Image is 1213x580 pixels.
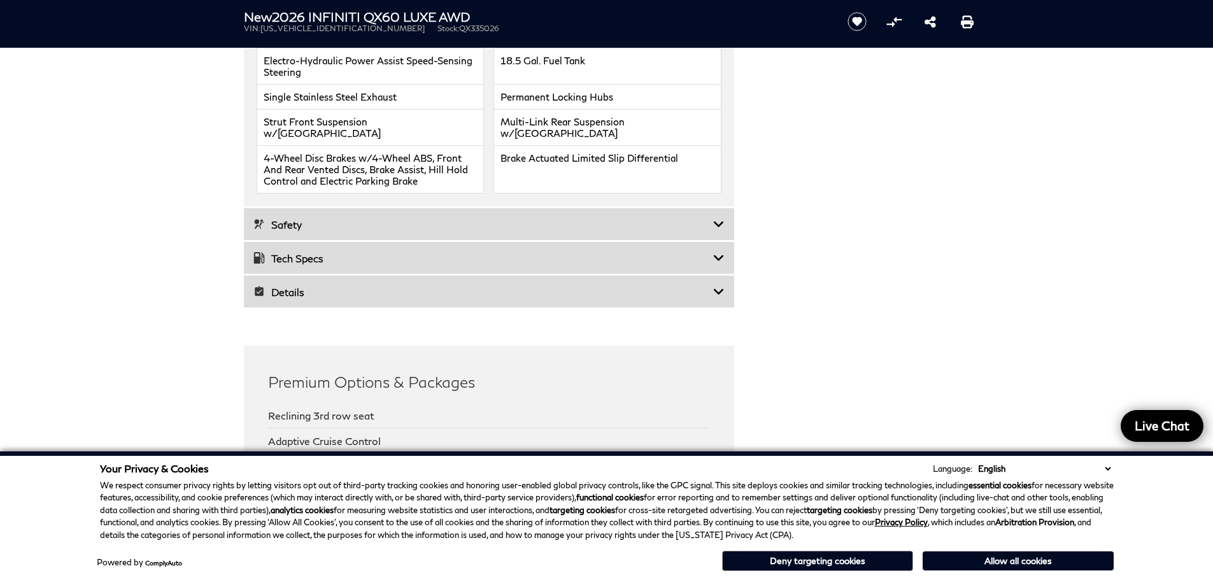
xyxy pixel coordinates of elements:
[97,558,182,567] div: Powered by
[459,24,499,33] span: QX335026
[933,465,972,473] div: Language:
[257,48,485,85] li: Electro-Hydraulic Power Assist Speed-Sensing Steering
[257,110,485,146] li: Strut Front Suspension w/[GEOGRAPHIC_DATA]
[493,48,721,85] li: 18.5 Gal. Fuel Tank
[257,146,485,194] li: 4-Wheel Disc Brakes w/4-Wheel ABS, Front And Rear Vented Discs, Brake Assist, Hill Hold Control a...
[100,479,1114,542] p: We respect consumer privacy rights by letting visitors opt out of third-party tracking cookies an...
[875,517,928,527] a: Privacy Policy
[271,505,334,515] strong: analytics cookies
[253,218,713,230] h3: Safety
[244,10,826,24] h1: 2026 INFINITI QX60 LUXE AWD
[1128,418,1196,434] span: Live Chat
[722,551,913,571] button: Deny targeting cookies
[253,285,713,298] h3: Details
[100,462,209,474] span: Your Privacy & Cookies
[884,12,904,31] button: Compare Vehicle
[975,462,1114,475] select: Language Select
[437,24,459,33] span: Stock:
[843,11,871,32] button: Save vehicle
[925,14,936,29] a: Share this New 2026 INFINITI QX60 LUXE AWD
[923,551,1114,570] button: Allow all cookies
[576,492,644,502] strong: functional cookies
[257,85,485,110] li: Single Stainless Steel Exhaust
[968,480,1032,490] strong: essential cookies
[807,505,872,515] strong: targeting cookies
[493,110,721,146] li: Multi-Link Rear Suspension w/[GEOGRAPHIC_DATA]
[268,428,709,454] div: Adaptive Cruise Control
[961,14,974,29] a: Print this New 2026 INFINITI QX60 LUXE AWD
[550,505,615,515] strong: targeting cookies
[1121,410,1203,442] a: Live Chat
[244,9,272,24] strong: New
[995,517,1074,527] strong: Arbitration Provision
[145,559,182,567] a: ComplyAuto
[253,251,713,264] h3: Tech Specs
[493,146,721,194] li: Brake Actuated Limited Slip Differential
[268,371,709,393] h2: Premium Options & Packages
[493,85,721,110] li: Permanent Locking Hubs
[244,24,260,33] span: VIN:
[268,403,709,428] div: Reclining 3rd row seat
[260,24,425,33] span: [US_VEHICLE_IDENTIFICATION_NUMBER]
